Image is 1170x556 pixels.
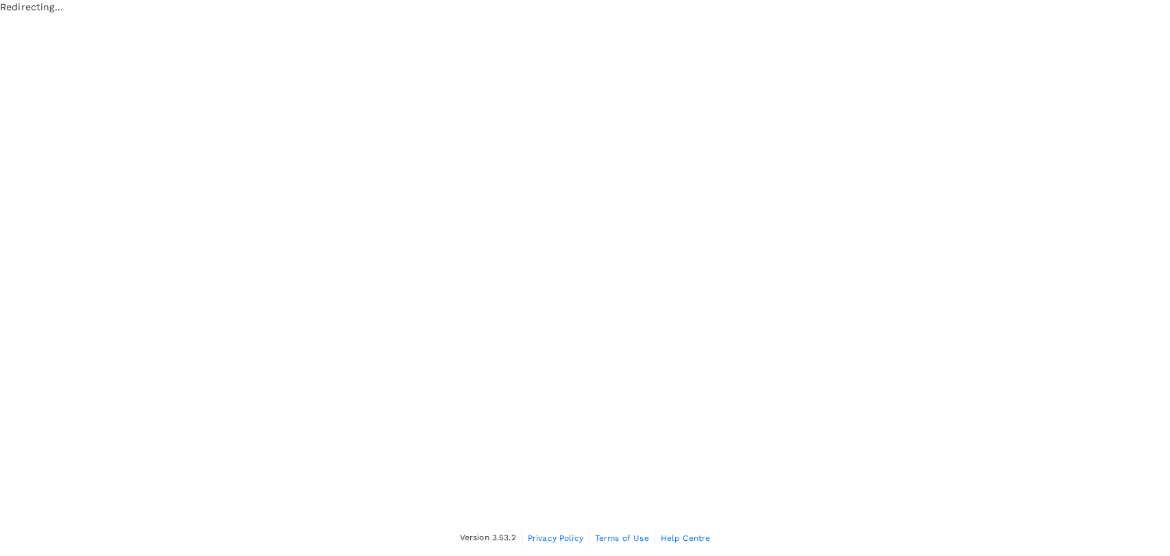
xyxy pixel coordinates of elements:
span: Privacy Policy [528,533,583,543]
span: Terms of Use [595,533,649,543]
a: Terms of Use [595,531,649,546]
a: Help Centre [661,531,711,546]
a: Privacy Policy [528,531,583,546]
span: Version 3.53.2 [460,531,516,545]
span: Help Centre [661,533,711,543]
